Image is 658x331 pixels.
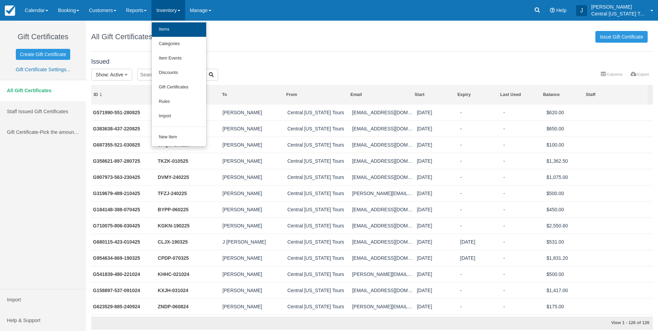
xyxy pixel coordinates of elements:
[286,137,350,153] td: Central Kentucky Tours
[156,217,221,234] td: KGKN-190225
[93,207,140,212] a: G184148-388-070425
[221,185,286,201] td: Brad Minton
[350,201,415,217] td: brianhansberry37@gmail.com
[502,298,545,314] td: -
[350,153,415,169] td: erinandtlove@gmail.com
[91,33,152,41] h1: All Gift Certificates
[415,298,458,314] td: 09/24/24
[502,153,545,169] td: -
[458,234,502,250] td: 04/01/26
[158,288,188,293] a: KXJH-031024
[158,174,189,180] a: DVMY-240225
[91,282,156,298] td: G158897-537-091024
[221,153,286,169] td: WILLIAM APOLLO
[91,58,653,65] h4: Issued
[91,298,156,314] td: G623529-885-240924
[286,217,350,234] td: Central Kentucky Tours
[545,169,588,185] td: $1,075.00
[221,314,286,331] td: Mary-Evelyn Starnes
[415,169,458,185] td: 04/23/25
[91,250,156,266] td: G954634-869-190325
[286,120,350,137] td: Central Kentucky Tours
[576,5,587,16] div: J
[350,137,415,153] td: scott1110@att.net
[91,69,132,81] button: Show: Active
[415,185,458,201] td: 04/21/25
[5,6,15,16] img: checkfront-main-nav-mini-logo.png
[158,239,188,245] a: CLJX-190325
[91,120,156,137] td: G383638-437-220825
[93,126,140,131] a: G383638-437-220825
[16,49,71,60] a: Create Gift Certificate
[458,298,502,314] td: -
[545,105,588,121] td: $620.00
[597,70,626,79] a: Columns
[93,142,140,148] a: G687355-521-030825
[221,217,286,234] td: Jessie Conley
[458,185,502,201] td: -
[93,239,140,245] a: G680115-423-010425
[91,201,156,217] td: G184148-388-070425
[502,234,545,250] td: -
[502,137,545,153] td: -
[286,201,350,217] td: Central Kentucky Tours
[502,185,545,201] td: -
[137,69,205,81] input: Search Gift Certificates
[415,314,458,331] td: 09/17/24
[545,250,588,266] td: $1,831.20
[151,21,206,147] ul: Inventory
[350,266,415,282] td: christina.sempsrott@gmail.com
[221,120,286,137] td: Chad Hamel
[221,201,286,217] td: Brian Hansberry
[286,185,350,201] td: Central Kentucky Tours
[93,191,140,196] a: G319679-489-210425
[93,174,140,180] a: G907973-563-230425
[350,217,415,234] td: jpaquette75@gmail.com
[545,201,588,217] td: $450.00
[156,314,221,331] td: GDCF-010824
[458,201,502,217] td: -
[156,282,221,298] td: KXJH-031024
[350,250,415,266] td: mfcorcoran@hotmail.com
[415,250,458,266] td: 03/19/25
[415,282,458,298] td: 10/09/24
[93,304,140,309] a: G623529-885-240924
[556,8,566,13] span: Help
[545,185,588,201] td: $500.00
[7,129,79,135] span: Gift Certificate-Pick the amount
[91,217,156,234] td: G710075-806-030425
[458,120,502,137] td: -
[152,66,206,80] a: Discounts
[94,92,153,98] div: ID
[156,153,221,169] td: TKZK-010525
[457,92,496,98] div: Expiry
[152,109,206,124] a: Import
[158,207,189,212] a: BYPP-060225
[93,223,140,228] a: G710075-806-030425
[350,314,415,331] td: mestarnes@bellsouth.net
[458,105,502,121] td: -
[350,234,415,250] td: jralarcon11@gmail.com
[158,271,189,277] a: KHHC-021024
[91,153,156,169] td: G358621-897-280725
[221,282,286,298] td: Rick Wilson
[545,234,588,250] td: $531.00
[286,153,350,169] td: Central Kentucky Tours
[221,298,286,314] td: Mike Scalamogna
[415,105,458,121] td: 08/28/25
[93,158,140,164] a: G358621-897-280725
[152,80,206,95] a: Gift Certificates
[93,288,140,293] a: G158897-537-091024
[458,314,502,331] td: -
[545,282,588,298] td: $1,417.00
[156,250,221,266] td: CPDP-070325
[93,271,140,277] a: G541839-480-221024
[156,201,221,217] td: BYPP-060225
[108,72,123,77] span: : Active
[156,185,221,201] td: TFZJ-240225
[458,137,502,153] td: -
[221,169,286,185] td: Patty Kolke
[91,314,156,331] td: G194713-891-170924
[156,298,221,314] td: ZNDP-060824
[286,105,350,121] td: Central Kentucky Tours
